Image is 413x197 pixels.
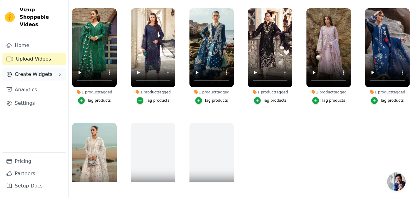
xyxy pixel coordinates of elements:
button: Tag products [312,97,345,104]
div: 1 product tagged [248,90,292,95]
a: Open chat [387,172,406,191]
div: Tag products [380,98,404,103]
div: 1 product tagged [306,90,351,95]
div: Tag products [87,98,111,103]
button: Tag products [78,97,111,104]
div: 1 product tagged [131,90,175,95]
div: Tag products [263,98,287,103]
a: Setup Docs [2,180,66,192]
a: Upload Videos [2,53,66,65]
span: Vizup Shoppable Videos [20,6,64,28]
button: Tag products [137,97,169,104]
div: 1 product tagged [189,90,234,95]
a: Home [2,39,66,52]
div: Tag products [205,98,228,103]
button: Tag products [254,97,287,104]
span: Create Widgets [15,71,53,78]
a: Partners [2,167,66,180]
img: Vizup [5,12,15,22]
div: Tag products [146,98,169,103]
div: 1 product tagged [365,90,410,95]
div: 1 product tagged [72,90,117,95]
button: Create Widgets [2,68,66,81]
button: Tag products [195,97,228,104]
a: Analytics [2,84,66,96]
a: Pricing [2,155,66,167]
div: Tag products [321,98,345,103]
a: Settings [2,97,66,109]
button: Tag products [371,97,404,104]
